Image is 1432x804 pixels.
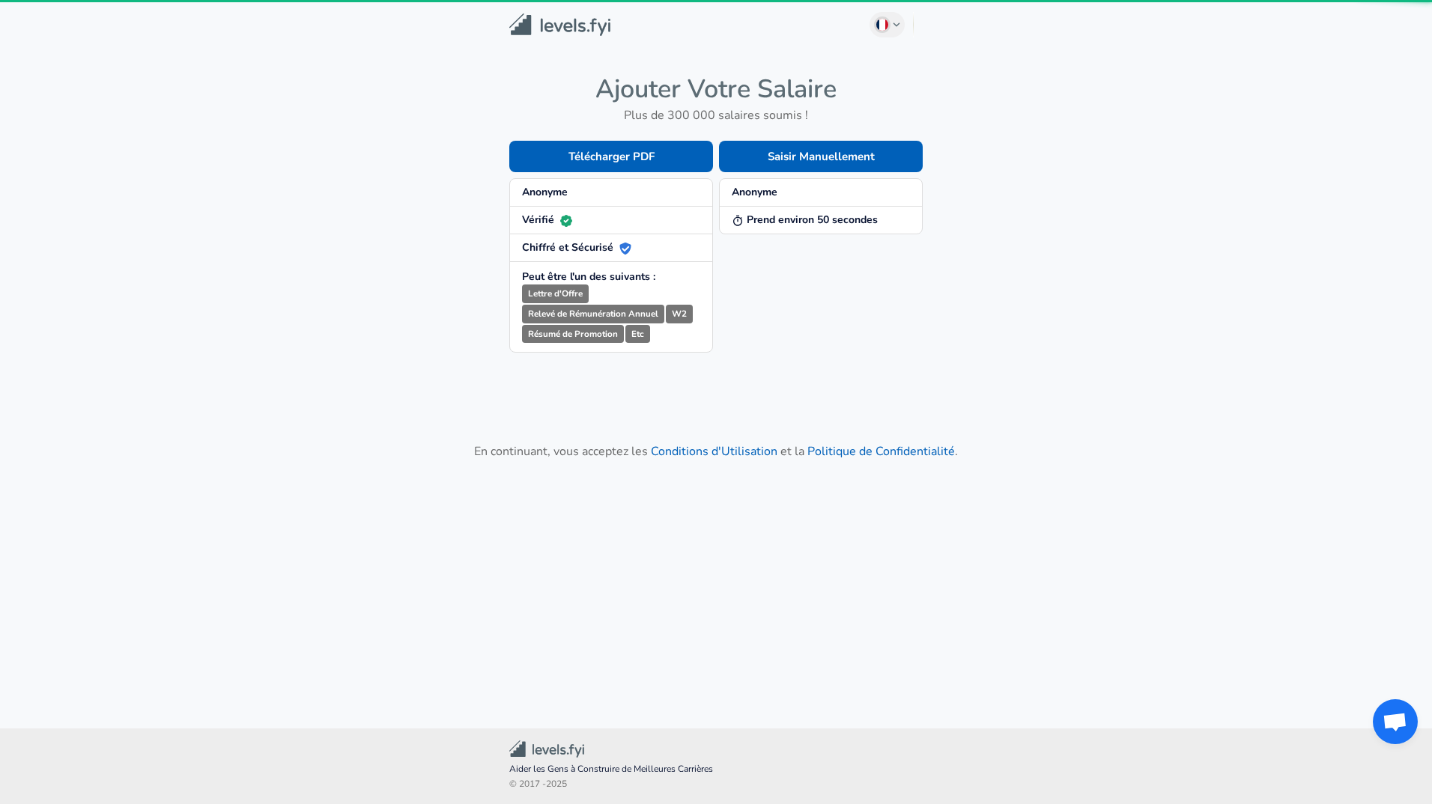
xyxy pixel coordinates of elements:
[522,240,631,255] strong: Chiffré et Sécurisé
[522,325,624,344] small: Résumé de Promotion
[522,284,589,303] small: Lettre d'Offre
[732,213,878,227] strong: Prend environ 50 secondes
[1373,699,1418,744] div: Ouvrir le chat
[509,73,923,105] h4: Ajouter Votre Salaire
[876,19,888,31] img: French
[870,12,905,37] button: French
[719,141,923,172] button: Saisir Manuellement
[522,269,655,284] strong: Peut être l'un des suivants :
[522,305,664,323] small: Relevé de Rémunération Annuel
[651,443,777,460] a: Conditions d'Utilisation
[666,305,693,323] small: W2
[807,443,955,460] a: Politique de Confidentialité
[522,213,572,227] strong: Vérifié
[509,105,923,126] h6: Plus de 300 000 salaires soumis !
[732,185,777,199] strong: Anonyme
[625,325,650,344] small: Etc
[522,185,568,199] strong: Anonyme
[509,762,923,777] span: Aider les Gens à Construire de Meilleures Carrières
[509,13,610,37] img: Levels.fyi
[509,740,584,758] img: Communauté Levels.fyi
[509,141,713,172] button: Télécharger PDF
[509,777,923,792] span: © 2017 - 2025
